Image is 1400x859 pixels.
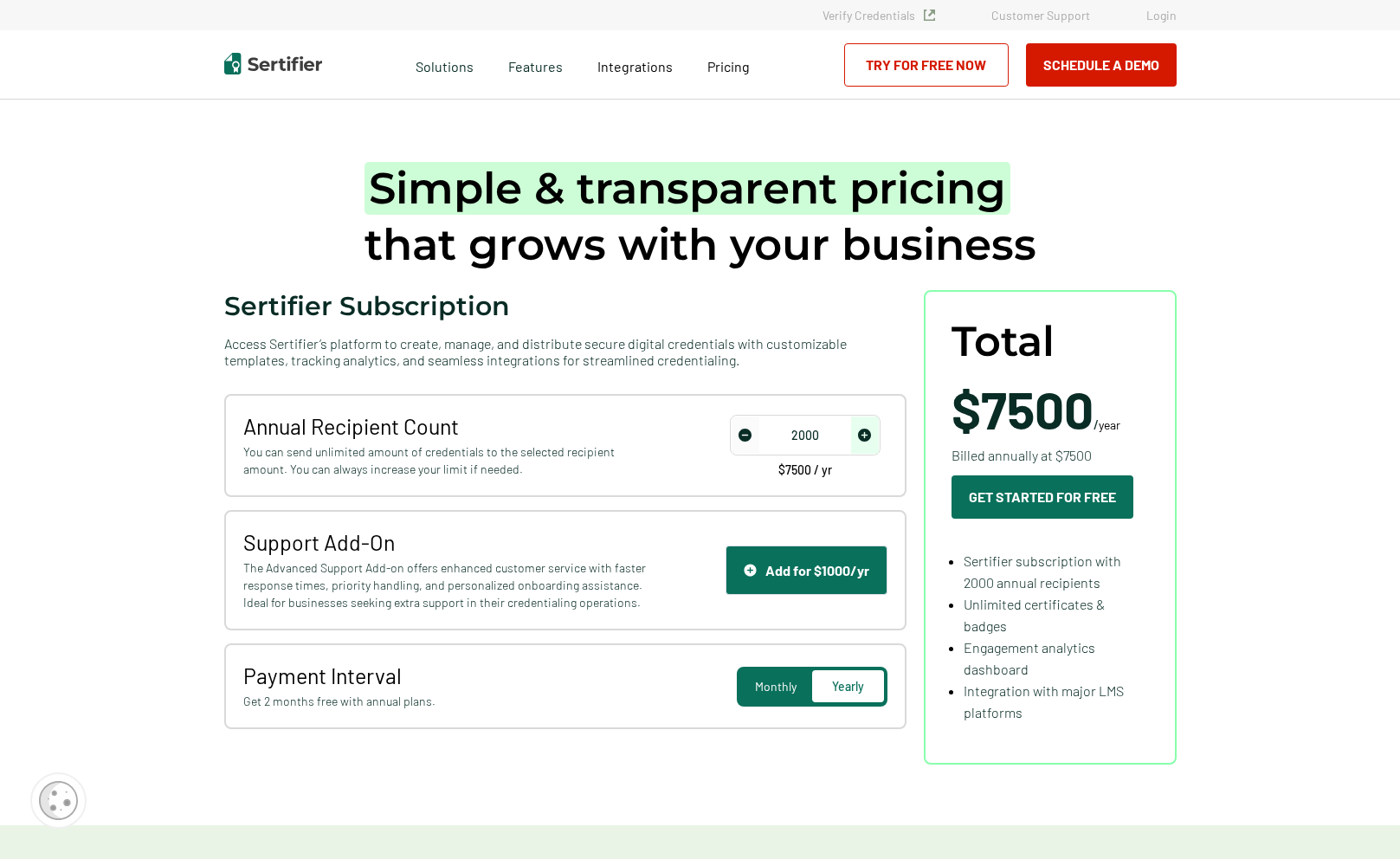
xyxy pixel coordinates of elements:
span: Simple & transparent pricing [365,162,1010,215]
a: Pricing [707,54,750,75]
span: $7500 / yr [778,464,832,476]
a: Login [1146,8,1177,23]
img: Decrease Icon [739,429,752,442]
span: Access Sertifier’s platform to create, manage, and distribute secure digital credentials with cus... [224,335,906,368]
div: Add for $1000/yr [744,562,869,578]
span: Annual Recipient Count [243,413,651,439]
span: Support Add-On [243,529,651,555]
span: decrease number [732,417,759,454]
iframe: Chat Widget [1313,776,1400,859]
span: The Advanced Support Add-on offers enhanced customer service with faster response times, priority... [243,559,651,611]
button: Support IconAdd for $1000/yr [726,546,887,595]
a: Integrations [597,54,673,75]
span: Sertifier subscription with 2000 annual recipients [964,552,1121,591]
button: Schedule a Demo [1026,43,1177,87]
span: Get 2 months free with annual plans. [243,693,651,710]
a: Customer Support [991,8,1090,23]
span: / [952,383,1120,435]
img: Support Icon [744,564,757,577]
span: Features [508,54,563,75]
a: Try for Free Now [844,43,1009,87]
span: You can send unlimited amount of credentials to the selected recipient amount. You can always inc... [243,443,651,478]
span: Integrations [597,58,673,74]
span: Pricing [707,58,750,74]
span: Billed annually at $7500 [952,444,1092,466]
span: year [1099,417,1120,432]
h1: that grows with your business [365,160,1036,273]
span: Sertifier Subscription [224,290,510,322]
span: Payment Interval [243,662,651,688]
a: Verify Credentials [823,8,935,23]
span: Integration with major LMS platforms [964,682,1124,720]
span: Yearly [832,679,864,694]
img: Sertifier | Digital Credentialing Platform [224,53,322,74]
span: increase number [851,417,879,454]
img: Verified [924,10,935,21]
span: Engagement analytics dashboard [964,639,1095,677]
button: Get Started For Free [952,475,1133,519]
span: Monthly [755,679,797,694]
img: Increase Icon [858,429,871,442]
span: Total [952,318,1055,365]
span: $7500 [952,378,1094,440]
img: Cookie Popup Icon [39,781,78,820]
span: Unlimited certificates & badges [964,596,1105,634]
span: Solutions [416,54,474,75]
